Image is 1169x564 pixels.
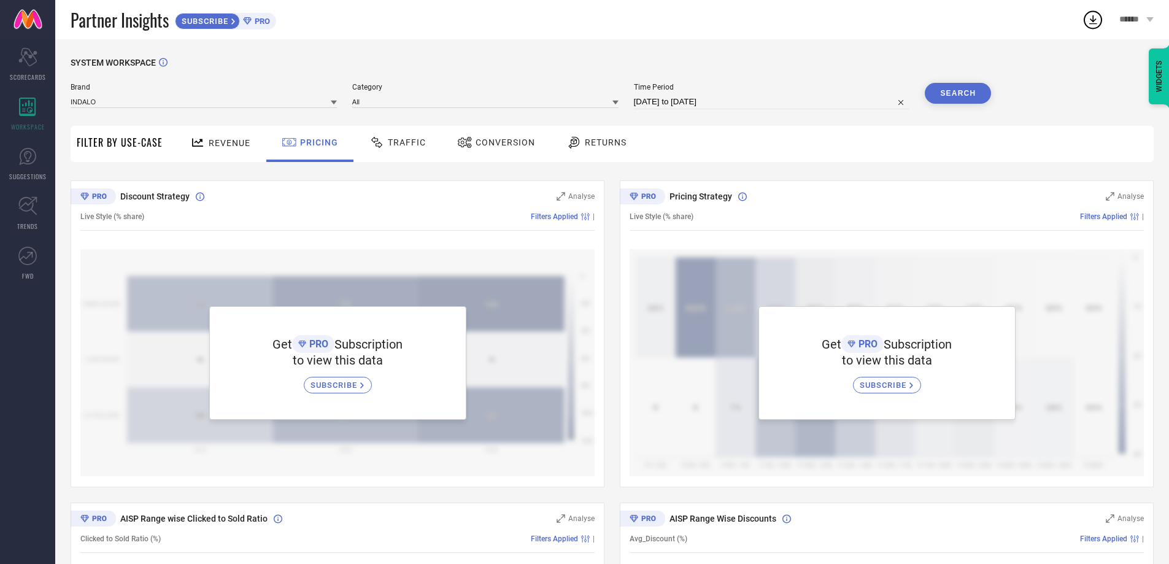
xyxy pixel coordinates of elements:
[855,338,878,350] span: PRO
[252,17,270,26] span: PRO
[306,338,328,350] span: PRO
[300,137,338,147] span: Pricing
[71,511,116,529] div: Premium
[1142,535,1144,543] span: |
[634,83,910,91] span: Time Period
[334,337,403,352] span: Subscription
[9,172,47,181] span: SUGGESTIONS
[842,353,932,368] span: to view this data
[1142,212,1144,221] span: |
[620,188,665,207] div: Premium
[531,535,578,543] span: Filters Applied
[620,511,665,529] div: Premium
[822,337,841,352] span: Get
[669,514,776,523] span: AISP Range Wise Discounts
[80,535,161,543] span: Clicked to Sold Ratio (%)
[272,337,292,352] span: Get
[388,137,426,147] span: Traffic
[1080,212,1127,221] span: Filters Applied
[1117,192,1144,201] span: Analyse
[293,353,383,368] span: to view this data
[71,58,156,68] span: SYSTEM WORKSPACE
[11,122,45,131] span: WORKSPACE
[568,192,595,201] span: Analyse
[304,368,372,393] a: SUBSCRIBE
[1106,514,1114,523] svg: Zoom
[311,381,360,390] span: SUBSCRIBE
[585,137,627,147] span: Returns
[884,337,952,352] span: Subscription
[1080,535,1127,543] span: Filters Applied
[71,188,116,207] div: Premium
[352,83,619,91] span: Category
[1082,9,1104,31] div: Open download list
[77,135,163,150] span: Filter By Use-Case
[209,138,250,148] span: Revenue
[630,535,687,543] span: Avg_Discount (%)
[17,222,38,231] span: TRENDS
[120,514,268,523] span: AISP Range wise Clicked to Sold Ratio
[1117,514,1144,523] span: Analyse
[10,72,46,82] span: SCORECARDS
[853,368,921,393] a: SUBSCRIBE
[71,83,337,91] span: Brand
[669,191,732,201] span: Pricing Strategy
[630,212,693,221] span: Live Style (% share)
[476,137,535,147] span: Conversion
[593,212,595,221] span: |
[175,10,276,29] a: SUBSCRIBEPRO
[120,191,190,201] span: Discount Strategy
[860,381,909,390] span: SUBSCRIBE
[531,212,578,221] span: Filters Applied
[22,271,34,280] span: FWD
[1106,192,1114,201] svg: Zoom
[925,83,991,104] button: Search
[557,192,565,201] svg: Zoom
[557,514,565,523] svg: Zoom
[634,95,910,109] input: Select time period
[568,514,595,523] span: Analyse
[176,17,231,26] span: SUBSCRIBE
[71,7,169,33] span: Partner Insights
[80,212,144,221] span: Live Style (% share)
[593,535,595,543] span: |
